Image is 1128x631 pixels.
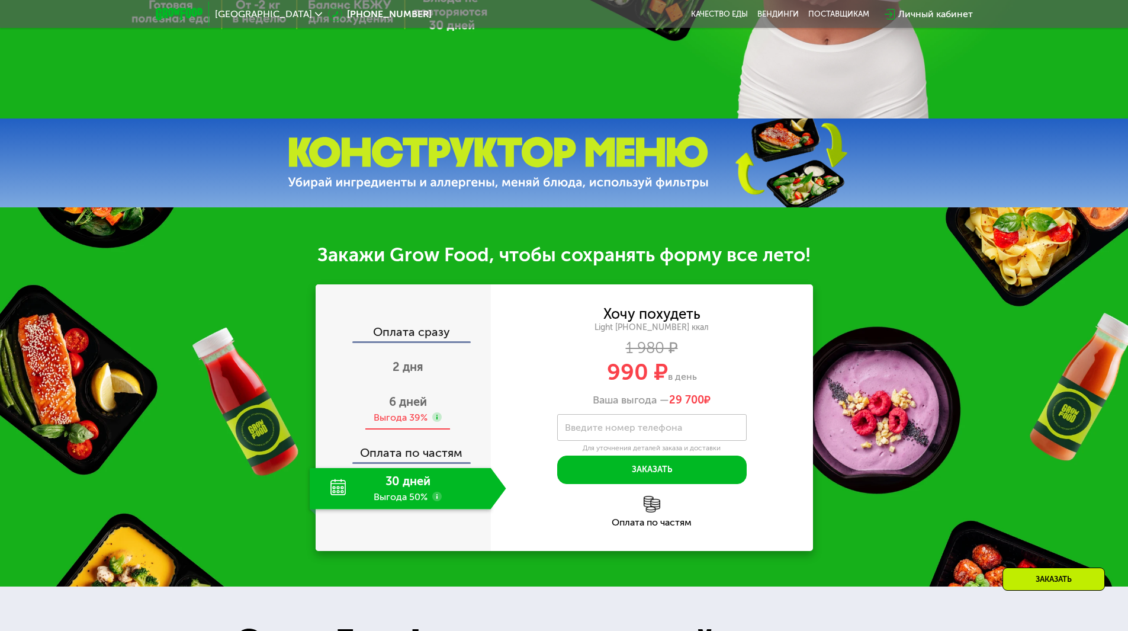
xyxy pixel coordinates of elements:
div: Light [PHONE_NUMBER] ккал [491,322,813,333]
img: l6xcnZfty9opOoJh.png [644,496,660,513]
span: в день [668,371,697,382]
div: Оплата по частям [491,518,813,527]
a: Вендинги [757,9,799,19]
span: 2 дня [393,360,423,374]
a: [PHONE_NUMBER] [328,7,432,21]
span: [GEOGRAPHIC_DATA] [215,9,312,19]
label: Введите номер телефона [565,424,682,431]
div: Хочу похудеть [603,308,700,321]
a: Качество еды [691,9,748,19]
span: 990 ₽ [607,358,668,386]
div: Для уточнения деталей заказа и доставки [557,444,747,453]
div: поставщикам [808,9,869,19]
button: Заказать [557,456,747,484]
span: 29 700 [669,393,704,406]
div: Личный кабинет [898,7,973,21]
div: Ваша выгода — [491,394,813,407]
span: ₽ [669,394,711,407]
div: Оплата сразу [317,326,491,341]
div: Заказать [1002,568,1105,591]
div: 1 980 ₽ [491,342,813,355]
span: 6 дней [389,395,427,409]
div: Оплата по частям [317,435,491,462]
div: Выгода 39% [374,411,428,424]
